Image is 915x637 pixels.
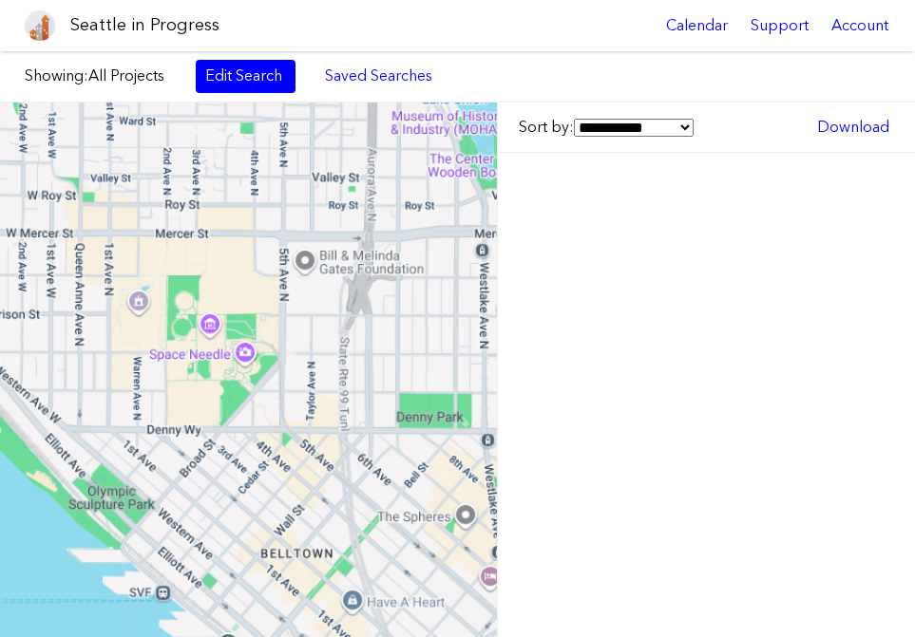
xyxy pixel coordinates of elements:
a: Saved Searches [315,60,443,92]
h1: Seattle in Progress [70,13,219,37]
a: Edit Search [196,60,295,92]
label: Showing: [25,66,177,86]
img: favicon-96x96.png [25,10,55,41]
a: Download [808,111,899,143]
label: Sort by: [519,117,694,138]
span: All Projects [88,66,164,84]
select: Sort by: [574,119,694,137]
